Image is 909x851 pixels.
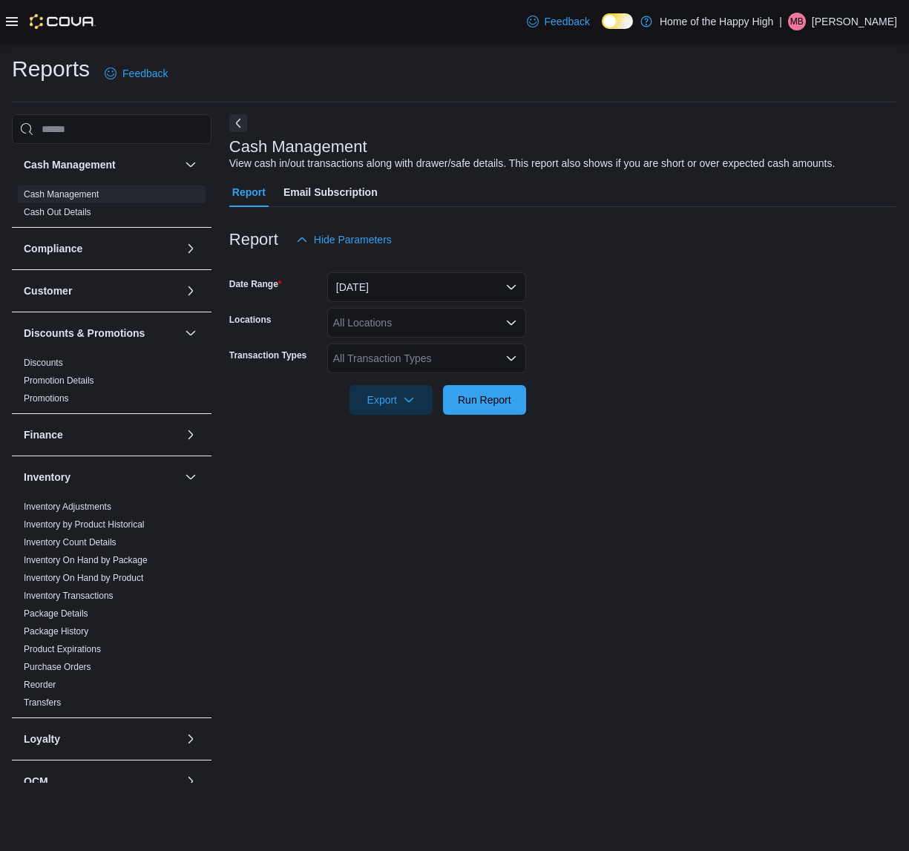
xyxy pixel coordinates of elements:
[24,157,179,172] button: Cash Management
[232,177,266,207] span: Report
[660,13,773,30] p: Home of the Happy High
[12,354,211,413] div: Discounts & Promotions
[182,468,200,486] button: Inventory
[24,326,179,341] button: Discounts & Promotions
[24,625,88,637] span: Package History
[350,385,433,415] button: Export
[24,358,63,368] a: Discounts
[24,470,70,484] h3: Inventory
[182,156,200,174] button: Cash Management
[788,13,806,30] div: Mike Beissel
[229,231,278,249] h3: Report
[24,392,69,404] span: Promotions
[24,427,63,442] h3: Finance
[24,519,145,530] span: Inventory by Product Historical
[443,385,526,415] button: Run Report
[290,225,398,254] button: Hide Parameters
[30,14,96,29] img: Cova
[24,427,179,442] button: Finance
[779,13,782,30] p: |
[314,232,392,247] span: Hide Parameters
[229,156,836,171] div: View cash in/out transactions along with drawer/safe details. This report also shows if you are s...
[229,138,367,156] h3: Cash Management
[182,282,200,300] button: Customer
[24,590,114,602] span: Inventory Transactions
[24,283,179,298] button: Customer
[24,662,91,672] a: Purchase Orders
[358,385,424,415] span: Export
[24,241,179,256] button: Compliance
[545,14,590,29] span: Feedback
[182,240,200,257] button: Compliance
[229,349,306,361] label: Transaction Types
[24,241,82,256] h3: Compliance
[24,470,179,484] button: Inventory
[24,536,117,548] span: Inventory Count Details
[505,317,517,329] button: Open list of options
[24,697,61,708] a: Transfers
[182,426,200,444] button: Finance
[122,66,168,81] span: Feedback
[24,537,117,548] a: Inventory Count Details
[24,501,111,513] span: Inventory Adjustments
[24,661,91,673] span: Purchase Orders
[182,772,200,790] button: OCM
[24,680,56,690] a: Reorder
[24,697,61,709] span: Transfers
[790,13,804,30] span: MB
[24,774,179,789] button: OCM
[229,114,247,132] button: Next
[521,7,596,36] a: Feedback
[24,519,145,530] a: Inventory by Product Historical
[24,591,114,601] a: Inventory Transactions
[24,643,101,655] span: Product Expirations
[24,357,63,369] span: Discounts
[602,13,633,29] input: Dark Mode
[24,608,88,620] span: Package Details
[24,626,88,637] a: Package History
[229,278,282,290] label: Date Range
[24,283,72,298] h3: Customer
[458,392,511,407] span: Run Report
[24,732,60,746] h3: Loyalty
[505,352,517,364] button: Open list of options
[24,393,69,404] a: Promotions
[24,572,143,584] span: Inventory On Hand by Product
[24,554,148,566] span: Inventory On Hand by Package
[24,207,91,217] a: Cash Out Details
[24,679,56,691] span: Reorder
[24,555,148,565] a: Inventory On Hand by Package
[24,774,48,789] h3: OCM
[182,324,200,342] button: Discounts & Promotions
[24,644,101,654] a: Product Expirations
[12,54,90,84] h1: Reports
[24,189,99,200] a: Cash Management
[283,177,378,207] span: Email Subscription
[229,314,272,326] label: Locations
[24,608,88,619] a: Package Details
[24,206,91,218] span: Cash Out Details
[99,59,174,88] a: Feedback
[24,573,143,583] a: Inventory On Hand by Product
[12,498,211,717] div: Inventory
[24,502,111,512] a: Inventory Adjustments
[24,375,94,386] a: Promotion Details
[24,157,116,172] h3: Cash Management
[12,185,211,227] div: Cash Management
[24,188,99,200] span: Cash Management
[327,272,526,302] button: [DATE]
[24,732,179,746] button: Loyalty
[24,326,145,341] h3: Discounts & Promotions
[812,13,897,30] p: [PERSON_NAME]
[182,730,200,748] button: Loyalty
